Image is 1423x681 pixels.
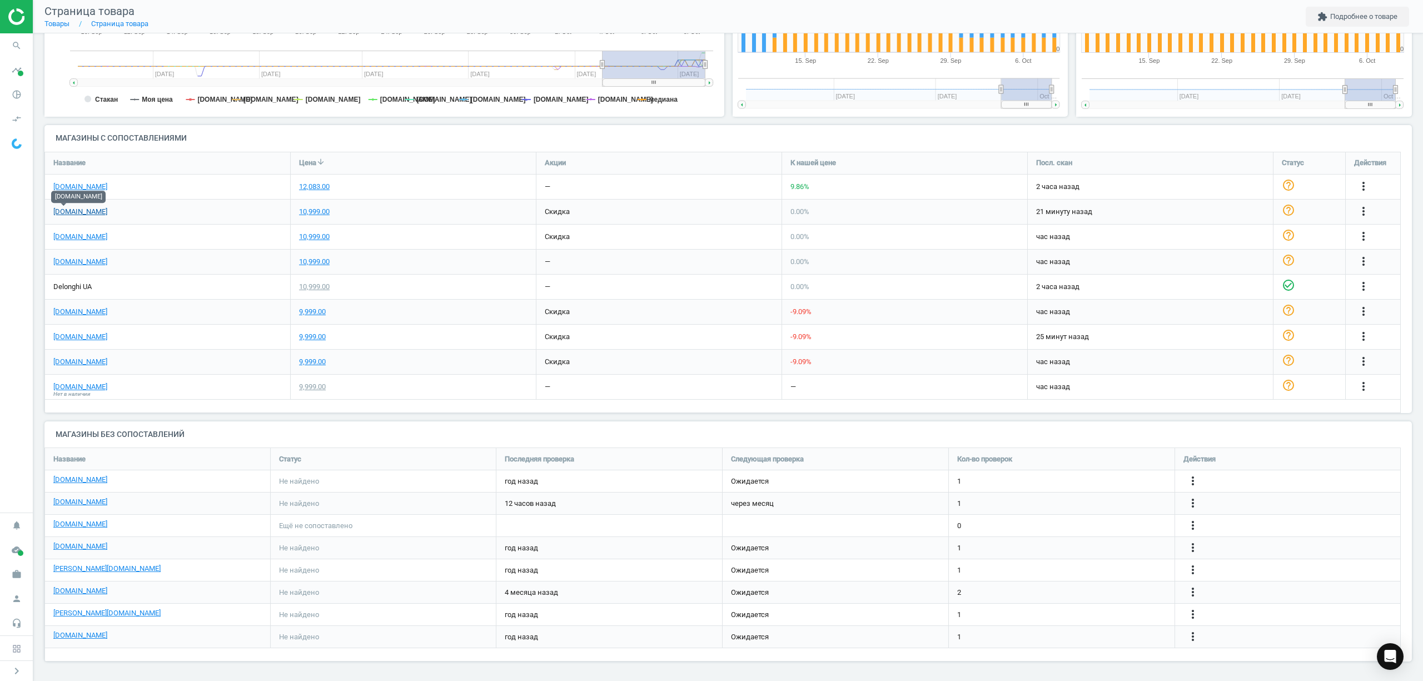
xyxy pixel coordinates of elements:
h4: Магазины с сопоставлениями [44,125,1412,151]
i: more_vert [1357,205,1370,218]
h4: Магазины без сопоставлений [44,421,1412,448]
button: more_vert [1186,519,1200,533]
div: 9,999.00 [299,382,326,392]
tspan: 6. Oct [1359,57,1375,64]
a: [DOMAIN_NAME] [53,630,107,640]
a: Страница товара [91,19,148,28]
a: [DOMAIN_NAME] [53,307,107,317]
span: Следующая проверка [731,454,804,464]
i: help_outline [1282,203,1295,217]
i: more_vert [1186,474,1200,488]
span: 2 [957,588,961,598]
i: check_circle_outline [1282,279,1295,292]
div: — [545,382,550,392]
button: more_vert [1357,305,1370,319]
span: 1 [957,565,961,575]
div: 9,999.00 [299,357,326,367]
button: more_vert [1186,630,1200,644]
span: -9.09 % [790,357,812,366]
i: more_vert [1357,305,1370,318]
span: 0 [957,521,961,531]
i: timeline [6,59,27,81]
span: Последняя проверка [505,454,574,464]
span: час назад [1036,357,1265,367]
span: Ожидается [731,632,769,642]
span: 25 минут назад [1036,332,1265,342]
tspan: 6. Oct [1015,57,1031,64]
tspan: Стакан [95,96,118,103]
div: — [545,282,550,292]
span: Кол-во проверок [957,454,1012,464]
button: more_vert [1357,355,1370,369]
span: Ещё не сопоставлено [279,521,352,531]
a: [PERSON_NAME][DOMAIN_NAME] [53,608,161,618]
text: 0 [1400,46,1404,52]
span: Статус [279,454,301,464]
span: 9.86 % [790,182,809,191]
tspan: [DOMAIN_NAME] [534,96,589,103]
span: час назад [1036,382,1265,392]
span: 1 [957,499,961,509]
div: 12,083.00 [299,182,330,192]
tspan: 29. Sep [1284,57,1305,64]
div: Open Intercom Messenger [1377,643,1404,670]
button: more_vert [1357,205,1370,219]
tspan: 15. Sep [1139,57,1160,64]
span: Ожидается [731,588,769,598]
i: more_vert [1357,355,1370,368]
i: more_vert [1357,255,1370,268]
i: more_vert [1186,541,1200,554]
span: Ожидается [731,610,769,620]
tspan: медиана [649,96,678,103]
span: Ожидается [731,476,769,486]
i: search [6,35,27,56]
span: К нашей цене [790,158,836,168]
a: [DOMAIN_NAME] [53,475,107,485]
tspan: 15. Sep [795,57,816,64]
span: скидка [545,307,570,316]
span: Акции [545,158,566,168]
img: ajHJNr6hYgQAAAAASUVORK5CYII= [8,8,87,25]
i: more_vert [1186,519,1200,532]
span: Не найдено [279,632,319,642]
button: more_vert [1186,474,1200,489]
span: 0.00 % [790,232,809,241]
tspan: 22. Sep [868,57,889,64]
a: [DOMAIN_NAME] [53,257,107,267]
span: Действия [1354,158,1386,168]
div: 9,999.00 [299,307,326,317]
i: more_vert [1186,563,1200,576]
a: [DOMAIN_NAME] [53,519,107,529]
span: Цена [299,158,316,168]
i: help_outline [1282,178,1295,192]
i: work [6,564,27,585]
i: compare_arrows [6,108,27,130]
div: — [790,382,796,392]
a: [DOMAIN_NAME] [53,382,107,392]
i: more_vert [1186,608,1200,621]
span: 1 [957,476,961,486]
span: год назад [505,610,714,620]
div: 9,999.00 [299,332,326,342]
i: notifications [6,515,27,536]
span: 1 [957,610,961,620]
span: час назад [1036,307,1265,317]
i: person [6,588,27,609]
span: 0.00 % [790,257,809,266]
i: more_vert [1357,330,1370,343]
tspan: Oct … [1039,93,1057,100]
tspan: Oct … [1384,93,1401,100]
span: 4 месяца назад [505,588,714,598]
button: more_vert [1186,541,1200,555]
span: Страница товара [44,4,135,18]
a: [DOMAIN_NAME] [53,232,107,242]
span: год назад [505,543,714,553]
span: Нет в наличии [53,390,91,398]
button: more_vert [1186,608,1200,622]
tspan: [DOMAIN_NAME] [197,96,252,103]
button: more_vert [1357,380,1370,394]
span: год назад [505,632,714,642]
span: -9.09 % [790,307,812,316]
button: extensionПодробнее о товаре [1306,7,1409,27]
div: 10,999.00 [299,282,330,292]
